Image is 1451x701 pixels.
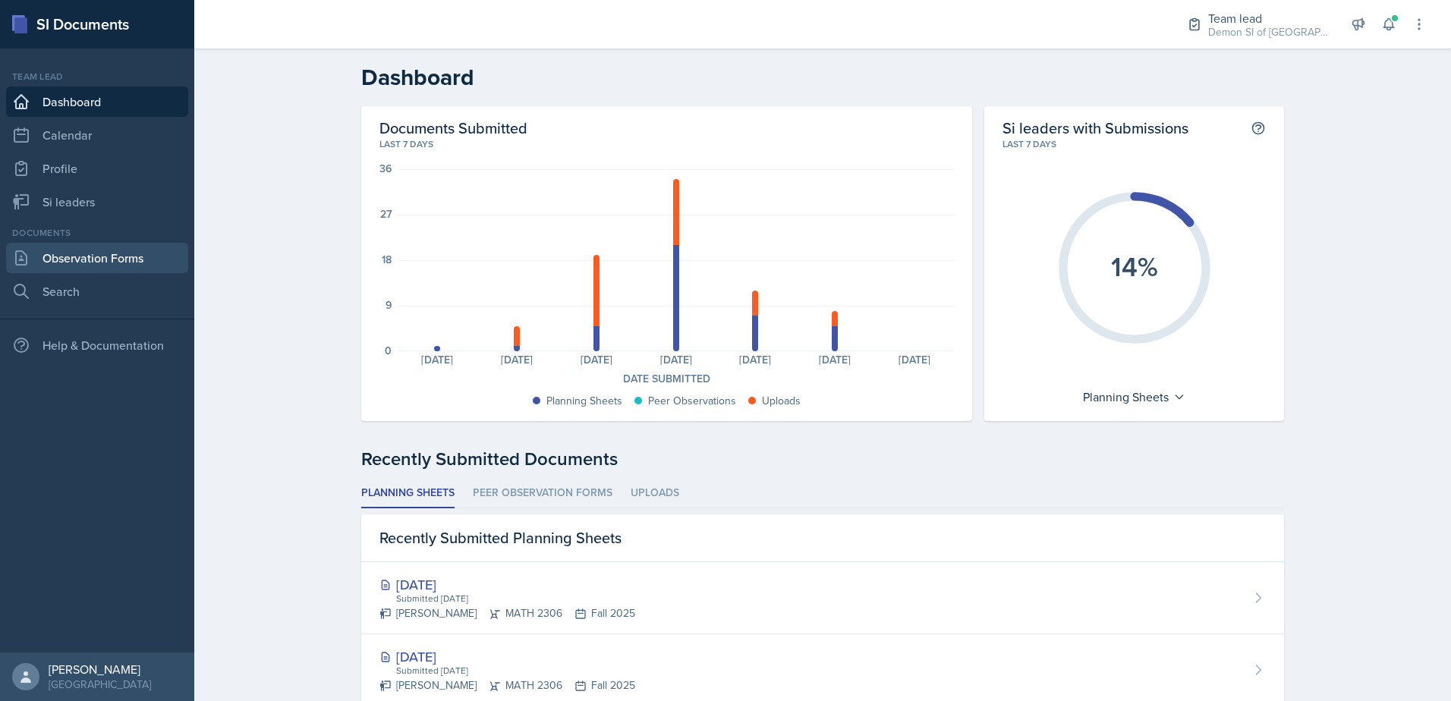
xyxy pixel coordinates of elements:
[1111,247,1158,286] text: 14%
[6,120,188,150] a: Calendar
[386,300,392,310] div: 9
[379,371,954,387] div: Date Submitted
[395,592,635,605] div: Submitted [DATE]
[379,137,954,151] div: Last 7 days
[379,605,635,621] div: [PERSON_NAME] MATH 2306 Fall 2025
[557,354,637,365] div: [DATE]
[762,393,801,409] div: Uploads
[477,354,557,365] div: [DATE]
[379,677,635,693] div: [PERSON_NAME] MATH 2306 Fall 2025
[6,153,188,184] a: Profile
[795,354,875,365] div: [DATE]
[6,187,188,217] a: Si leaders
[1075,385,1193,409] div: Planning Sheets
[6,86,188,117] a: Dashboard
[361,479,455,508] li: Planning Sheets
[473,479,612,508] li: Peer Observation Forms
[1002,137,1266,151] div: Last 7 days
[379,118,954,137] h2: Documents Submitted
[636,354,716,365] div: [DATE]
[385,345,392,356] div: 0
[379,574,635,595] div: [DATE]
[395,664,635,677] div: Submitted [DATE]
[648,393,736,409] div: Peer Observations
[716,354,795,365] div: [DATE]
[379,163,392,174] div: 36
[1208,24,1330,40] div: Demon SI of [GEOGRAPHIC_DATA] / Fall 2025
[361,445,1284,473] div: Recently Submitted Documents
[6,276,188,306] a: Search
[361,64,1284,91] h2: Dashboard
[380,209,392,219] div: 27
[379,646,635,667] div: [DATE]
[1002,118,1188,137] h2: Si leaders with Submissions
[6,243,188,273] a: Observation Forms
[382,254,392,265] div: 18
[6,70,188,83] div: Team lead
[398,354,477,365] div: [DATE]
[361,562,1284,634] a: [DATE] Submitted [DATE] [PERSON_NAME]MATH 2306Fall 2025
[546,393,622,409] div: Planning Sheets
[49,662,151,677] div: [PERSON_NAME]
[1208,9,1330,27] div: Team lead
[49,677,151,692] div: [GEOGRAPHIC_DATA]
[6,226,188,240] div: Documents
[361,514,1284,562] div: Recently Submitted Planning Sheets
[6,330,188,360] div: Help & Documentation
[631,479,679,508] li: Uploads
[875,354,955,365] div: [DATE]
